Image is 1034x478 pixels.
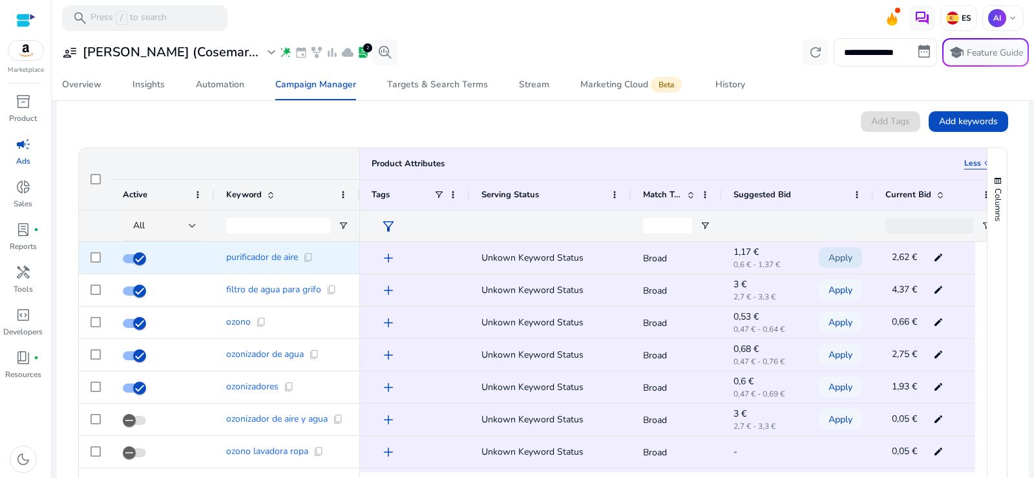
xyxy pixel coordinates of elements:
span: inventory_2 [16,94,31,109]
div: Targets & Search Terms [387,80,488,89]
p: 2,7 € - 3,3 € [733,422,798,430]
span: fiber_manual_record [34,227,39,232]
span: 0,66 € [892,316,917,328]
span: Unkown Keyword Status [481,349,584,361]
span: filter_alt [381,219,396,234]
button: Open Filter Menu [700,221,710,231]
span: / [116,11,127,25]
p: Broad [643,277,710,304]
span: Suggested Bid [733,189,791,201]
p: Product [9,113,37,124]
p: Less [964,158,981,168]
span: ozonizador de agua [226,350,304,359]
span: ozonizador de aire y agua [226,415,328,424]
span: content_copy [309,349,319,360]
mat-icon: edit [930,409,947,429]
span: code_blocks [16,307,31,323]
p: Broad [643,375,710,401]
span: add [381,380,396,395]
span: search_insights [377,45,393,60]
span: add [381,444,396,460]
mat-icon: edit [930,345,947,364]
p: 2,7 € - 3,3 € [733,293,798,301]
p: Marketplace [8,65,44,75]
p: Reports [10,241,37,252]
div: - [733,439,862,465]
span: content_copy [303,252,313,263]
span: lab_profile [16,222,31,237]
span: Apply [828,277,852,303]
span: 2,75 € [892,348,917,360]
span: book_4 [16,350,31,365]
span: Unkown Keyword Status [481,284,584,296]
mat-icon: edit [930,442,947,461]
button: Add keywords [929,111,1008,132]
span: Apply [828,244,852,271]
span: Serving Status [481,189,539,201]
span: content_copy [313,446,324,457]
span: Tags [372,189,390,201]
span: add [381,283,396,298]
span: content_copy [326,285,337,295]
button: refresh [803,39,828,65]
span: Unkown Keyword Status [481,252,584,264]
p: Broad [643,245,710,272]
span: content_copy [256,317,266,327]
img: amazon.svg [8,41,43,60]
span: dark_mode [16,451,31,467]
span: content_copy [333,414,343,424]
div: Insights [132,80,165,89]
span: add [381,412,396,428]
span: Apply [828,342,852,368]
p: Ads [16,155,30,167]
span: Columns [992,188,1004,221]
div: Product Attributes [372,158,445,169]
span: Add keywords [939,114,998,128]
p: 0,47 € - 0,69 € [733,390,798,398]
button: search_insights [372,39,398,65]
button: schoolFeature Guide [942,38,1029,67]
p: 0,68 € [733,345,798,353]
span: Unkown Keyword Status [481,446,584,458]
span: All [133,219,145,232]
button: Apply [819,247,862,268]
p: 0,53 € [733,313,798,321]
div: Campaign Manager [275,80,356,89]
span: keyboard_arrow_left [981,158,991,168]
mat-icon: edit [930,377,947,397]
span: 0,05 € [892,413,917,425]
span: content_copy [284,382,294,392]
button: Apply [819,376,862,397]
p: Broad [643,310,710,336]
img: es.svg [946,12,959,25]
span: wand_stars [279,46,292,59]
button: Apply [819,279,862,300]
span: handyman [16,265,31,280]
p: Developers [3,326,43,338]
input: Match Type Filter Input [643,218,692,234]
span: refresh [808,45,823,60]
button: Open Filter Menu [981,221,991,231]
div: Overview [62,80,101,89]
div: History [715,80,745,89]
p: 3 € [733,281,798,288]
span: add [381,315,396,331]
span: ozono lavadora ropa [226,447,308,456]
p: Resources [5,369,41,380]
p: Broad [643,342,710,369]
span: cloud [341,46,354,59]
span: Current Bid [885,189,931,201]
span: event [295,46,308,59]
span: Apply [828,374,852,400]
div: 2 [363,43,372,52]
span: filtro de agua para grifo [226,285,321,294]
span: keyboard_arrow_down [1008,13,1018,23]
button: Open Filter Menu [338,221,348,231]
input: Keyword Filter Input [226,218,330,234]
p: Broad [643,407,710,433]
span: ozonizadores [226,382,279,391]
p: ES [959,13,971,23]
span: 2,62 € [892,251,917,263]
span: Unkown Keyword Status [481,413,584,426]
span: Beta [651,77,682,92]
